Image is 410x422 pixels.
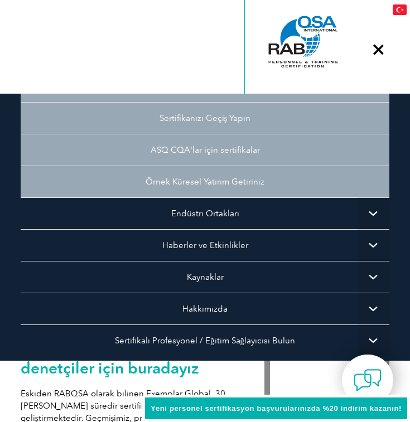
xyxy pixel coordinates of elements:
[171,208,239,219] font: Endüstri Ortakları
[21,197,390,229] a: Endüstri Ortakları
[115,336,295,346] font: Sertifikalı Profesyonel / Eğitim Sağlayıcısı Bulun
[354,366,382,394] img: contact-chat.png
[393,4,407,15] img: tr
[21,324,390,356] a: Sertifikalı Profesyonel / Eğitim Sağlayıcısı Bulun
[160,113,251,123] font: Sertifikanızı Geçiş Yapın
[151,404,402,413] font: Yeni personel sertifikasyon başvurularınızda %20 indirim kazanın!
[187,272,224,282] font: Kaynaklar
[21,134,390,166] a: ASQ CQA'lar için sertifikalar
[182,304,228,314] font: Hakkımızda
[151,145,260,155] font: ASQ CQA'lar için sertifikalar
[21,102,390,134] a: Sertifikanızı Geçiş Yapın
[162,240,248,250] font: Haberler ve Etkinlikler
[146,177,264,187] font: Örnek Küresel Yatırım Getiriniz
[21,261,390,293] a: Kaynaklar
[21,166,390,197] a: Örnek Küresel Yatırım Getiriniz
[21,293,390,324] a: Hakkımızda
[21,229,390,261] a: Haberler ve Etkinlikler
